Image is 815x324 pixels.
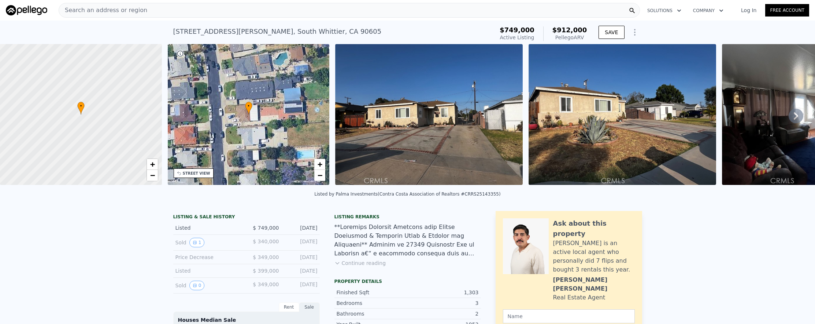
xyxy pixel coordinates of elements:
div: Listed by Palma Investments (Contra Costa Association of Realtors #CRRS25143355) [314,192,500,197]
span: $ 399,000 [253,268,279,274]
div: [STREET_ADDRESS][PERSON_NAME] , South Whittier , CA 90605 [173,26,382,37]
div: Listing remarks [334,214,481,220]
div: Rent [279,302,299,312]
a: Zoom in [147,159,158,170]
div: Sold [175,238,241,247]
div: Bathrooms [337,310,408,317]
span: $ 749,000 [253,225,279,231]
button: Continue reading [334,259,386,267]
div: Ask about this property [553,218,635,239]
div: Listed [175,267,241,274]
span: − [318,171,322,180]
a: Zoom in [314,159,325,170]
div: [DATE] [285,254,318,261]
div: STREET VIEW [183,171,210,176]
a: Zoom out [314,170,325,181]
span: $ 349,000 [253,254,279,260]
span: Search an address or region [59,6,147,15]
span: $749,000 [500,26,534,34]
span: $ 349,000 [253,281,279,287]
div: • [245,102,252,114]
div: Sold [175,281,241,290]
button: SAVE [599,26,624,39]
div: Pellego ARV [552,34,587,41]
div: Sale [299,302,320,312]
div: Houses Median Sale [178,316,315,324]
div: [PERSON_NAME] [PERSON_NAME] [553,276,635,293]
div: Real Estate Agent [553,293,605,302]
img: Sale: 163738759 Parcel: 46192941 [529,44,716,185]
div: [DATE] [285,267,318,274]
div: [DATE] [285,238,318,247]
div: **Loremips Dolorsit Ametcons adip Elitse Doeiusmod & Temporin Utlab & Etdolor mag Aliquaeni** Adm... [334,223,481,258]
div: Property details [334,279,481,284]
input: Name [503,309,635,323]
div: Finished Sqft [337,289,408,296]
span: + [318,160,322,169]
span: $ 340,000 [253,239,279,244]
div: • [77,102,85,114]
div: [DATE] [285,281,318,290]
img: Sale: 163738759 Parcel: 46192941 [335,44,523,185]
button: Solutions [641,4,687,17]
div: Price Decrease [175,254,241,261]
div: Listed [175,224,241,232]
span: $912,000 [552,26,587,34]
a: Zoom out [147,170,158,181]
button: View historical data [189,238,205,247]
span: − [150,171,155,180]
a: Free Account [765,4,809,17]
div: 2 [408,310,479,317]
button: Company [687,4,729,17]
span: + [150,160,155,169]
div: [DATE] [285,224,318,232]
span: Active Listing [500,34,534,40]
div: Bedrooms [337,299,408,307]
div: [PERSON_NAME] is an active local agent who personally did 7 flips and bought 3 rentals this year. [553,239,635,274]
button: View historical data [189,281,205,290]
div: 3 [408,299,479,307]
img: Pellego [6,5,47,15]
span: • [245,103,252,109]
a: Log In [732,7,765,14]
div: 1,303 [408,289,479,296]
button: Show Options [627,25,642,40]
div: LISTING & SALE HISTORY [173,214,320,221]
span: • [77,103,85,109]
